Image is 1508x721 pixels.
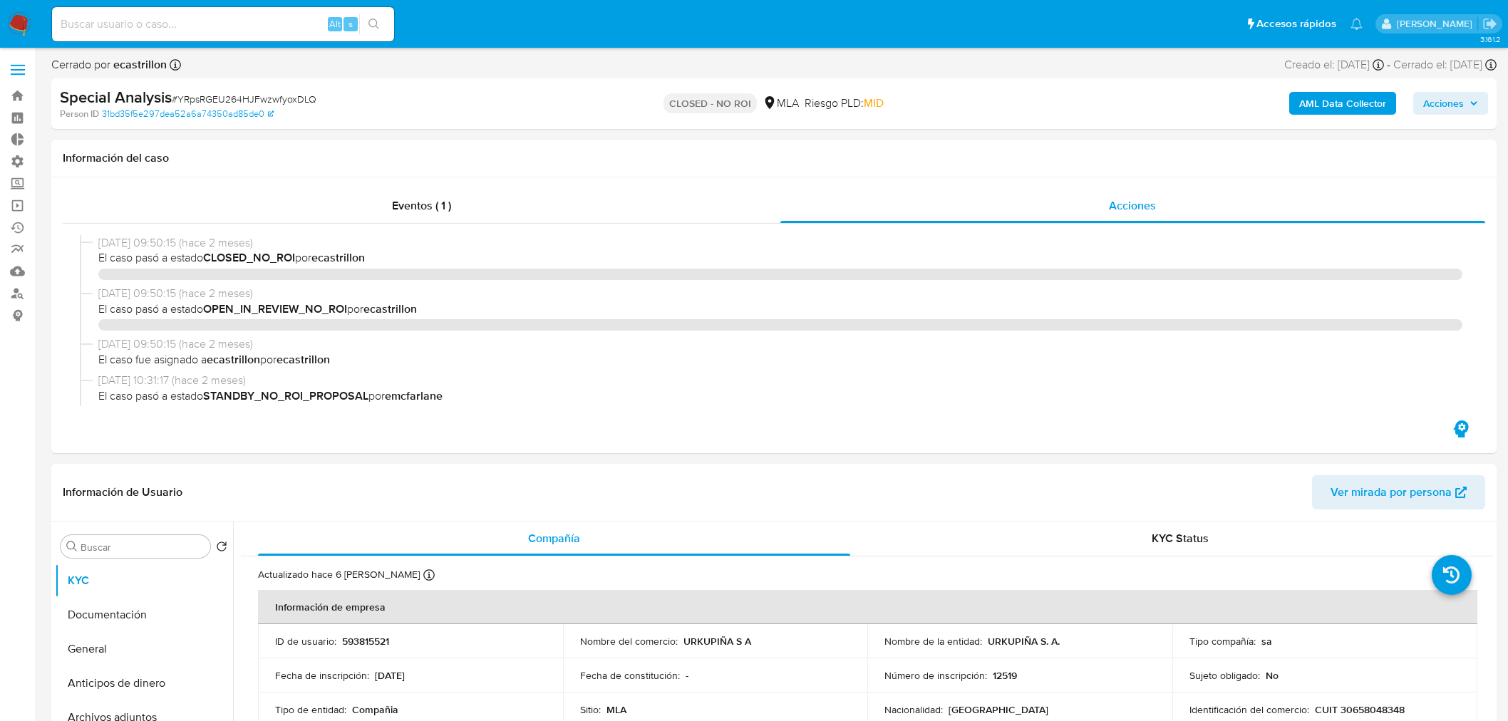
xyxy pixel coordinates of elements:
[51,57,167,73] span: Cerrado por
[1256,16,1336,31] span: Accesos rápidos
[392,197,451,214] span: Eventos ( 1 )
[348,17,353,31] span: s
[884,635,982,648] p: Nombre de la entidad :
[258,590,1477,624] th: Información de empresa
[949,703,1048,716] p: [GEOGRAPHIC_DATA]
[329,17,341,31] span: Alt
[172,92,316,106] span: # YRpsRGEU264HJFwzwfyoxDLQ
[580,669,680,682] p: Fecha de constitución :
[375,669,405,682] p: [DATE]
[1289,92,1396,115] button: AML Data Collector
[1109,197,1156,214] span: Acciones
[763,95,799,111] div: MLA
[60,85,172,108] b: Special Analysis
[216,541,227,556] button: Volver al orden por defecto
[1266,669,1279,682] p: No
[55,564,233,598] button: KYC
[1331,475,1452,509] span: Ver mirada por persona
[1284,57,1384,73] div: Creado el: [DATE]
[1261,635,1272,648] p: sa
[275,669,369,682] p: Fecha de inscripción :
[1393,57,1497,73] div: Cerrado el: [DATE]
[63,151,1485,165] h1: Información del caso
[1189,669,1260,682] p: Sujeto obligado :
[81,541,205,554] input: Buscar
[110,56,167,73] b: ecastrillon
[66,541,78,552] button: Buscar
[1189,703,1309,716] p: Identificación del comercio :
[352,703,398,716] p: Compañia
[55,632,233,666] button: General
[1315,703,1405,716] p: CUIT 30658048348
[528,530,580,546] span: Compañía
[359,14,388,34] button: search-icon
[1482,16,1497,31] a: Salir
[60,108,99,120] b: Person ID
[1189,635,1256,648] p: Tipo compañía :
[275,635,336,648] p: ID de usuario :
[258,568,420,581] p: Actualizado hace 6 [PERSON_NAME]
[805,95,884,111] span: Riesgo PLD:
[275,703,346,716] p: Tipo de entidad :
[63,485,182,499] h1: Información de Usuario
[864,95,884,111] span: MID
[884,703,943,716] p: Nacionalidad :
[1387,57,1390,73] span: -
[580,703,601,716] p: Sitio :
[52,15,394,33] input: Buscar usuario o caso...
[1299,92,1386,115] b: AML Data Collector
[1423,92,1464,115] span: Acciones
[1152,530,1209,546] span: KYC Status
[993,669,1017,682] p: 12519
[884,669,987,682] p: Número de inscripción :
[1397,17,1477,31] p: ludmila.lanatti@mercadolibre.com
[686,669,688,682] p: -
[1312,475,1485,509] button: Ver mirada por persona
[342,635,389,648] p: 593815521
[580,635,678,648] p: Nombre del comercio :
[1413,92,1488,115] button: Acciones
[1351,18,1363,30] a: Notificaciones
[55,598,233,632] button: Documentación
[988,635,1060,648] p: URKUPIÑA S. A.
[606,703,626,716] p: MLA
[55,666,233,700] button: Anticipos de dinero
[683,635,751,648] p: URKUPIÑA S A
[102,108,274,120] a: 31bd35f5e297dea52a6a74350ad85de0
[663,93,757,113] p: CLOSED - NO ROI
